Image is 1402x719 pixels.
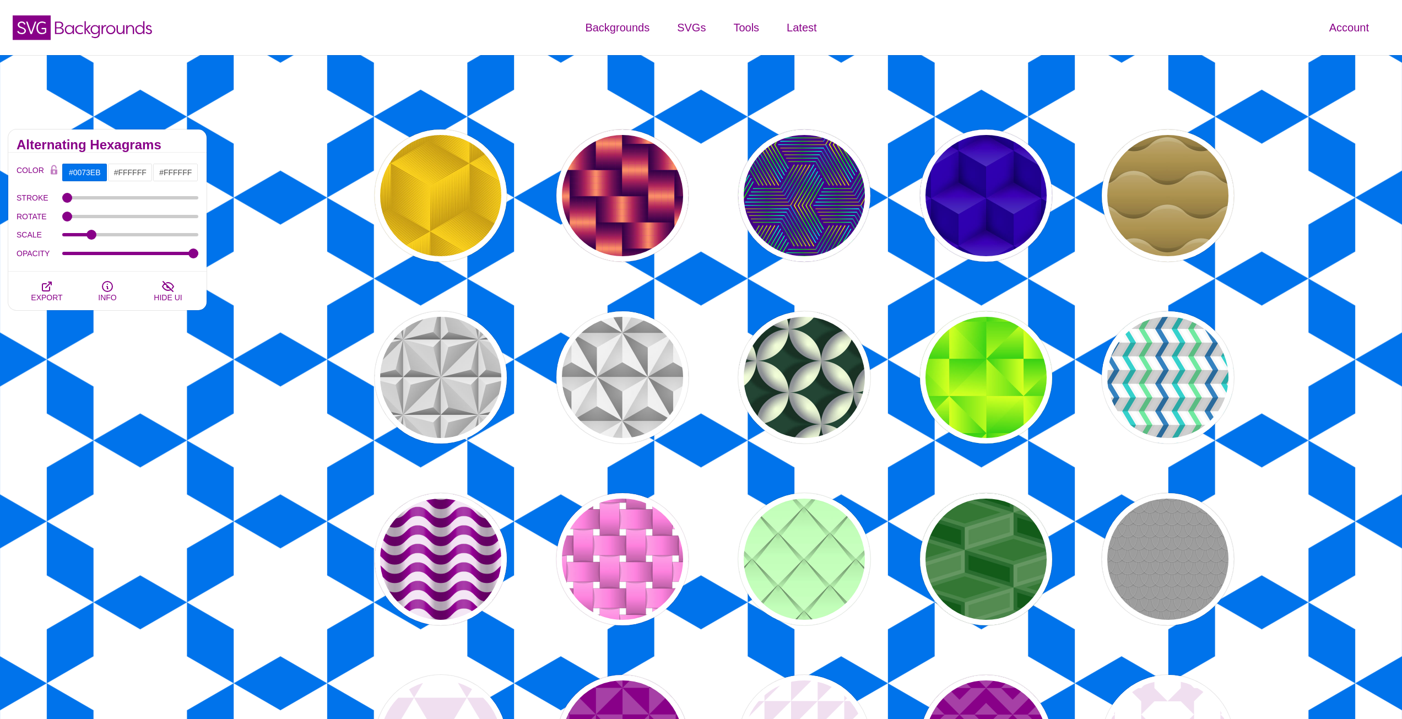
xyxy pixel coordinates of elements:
[556,493,689,625] button: pink wicker pattern
[17,272,77,310] button: EXPORT
[920,129,1052,262] button: blue-stacked-cube-pattern
[738,129,870,262] button: hexagram line 3d pattern
[46,163,62,179] button: Color Lock
[17,228,62,242] label: SCALE
[77,272,138,310] button: INFO
[663,11,719,44] a: SVGs
[98,293,116,302] span: INFO
[375,311,507,444] button: Triangular 3d panels in a pattern
[1316,11,1383,44] a: Account
[17,209,62,224] label: ROTATE
[375,129,507,262] button: fancy golden cube pattern
[556,129,689,262] button: red shiny ribbon woven into a pattern
[719,11,773,44] a: Tools
[571,11,663,44] a: Backgrounds
[17,140,198,149] h2: Alternating Hexagrams
[1102,311,1234,444] button: green and blue stripes in folded 3d pattern
[138,272,198,310] button: HIDE UI
[17,246,62,261] label: OPACITY
[738,493,870,625] button: wall covered by sticky notes in diamond pattern
[154,293,182,302] span: HIDE UI
[17,191,62,205] label: STROKE
[556,311,689,444] button: alternating pyramid pattern
[1102,493,1234,625] button: Gray scales pattern
[1102,129,1234,262] button: golden layer pattern of 3d plastic like material
[920,311,1052,444] button: glowing gradient diamond stone pattern
[31,293,62,302] span: EXPORT
[17,163,46,182] label: COLOR
[920,493,1052,625] button: repeating grid pattern that has a raised frame
[375,493,507,625] button: purple and white striped fabric 3d pattern
[773,11,830,44] a: Latest
[738,311,870,444] button: football shaped spheres 3d pattern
